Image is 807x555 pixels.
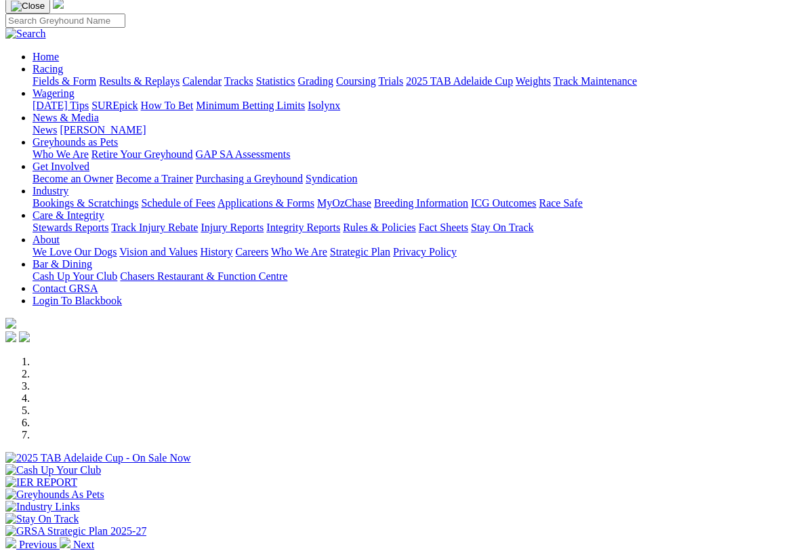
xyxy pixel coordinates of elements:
a: Purchasing a Greyhound [196,173,303,184]
a: Injury Reports [201,222,264,233]
a: Stay On Track [471,222,533,233]
a: Racing [33,63,63,75]
a: History [200,246,232,258]
img: Greyhounds As Pets [5,489,104,501]
img: 2025 TAB Adelaide Cup - On Sale Now [5,452,191,464]
span: Next [73,539,94,550]
img: chevron-right-pager-white.svg [60,537,70,548]
a: MyOzChase [317,197,371,209]
a: Race Safe [539,197,582,209]
a: Track Maintenance [554,75,637,87]
a: Become a Trainer [116,173,193,184]
img: IER REPORT [5,476,77,489]
div: Care & Integrity [33,222,802,234]
a: Syndication [306,173,357,184]
a: Strategic Plan [330,246,390,258]
img: Cash Up Your Club [5,464,101,476]
a: Calendar [182,75,222,87]
a: Schedule of Fees [141,197,215,209]
a: Retire Your Greyhound [91,148,193,160]
a: [DATE] Tips [33,100,89,111]
a: Cash Up Your Club [33,270,117,282]
a: Get Involved [33,161,89,172]
a: Minimum Betting Limits [196,100,305,111]
a: Previous [5,539,60,550]
a: Who We Are [33,148,89,160]
span: Previous [19,539,57,550]
a: Who We Are [271,246,327,258]
a: GAP SA Assessments [196,148,291,160]
a: Tracks [224,75,253,87]
div: Wagering [33,100,802,112]
a: SUREpick [91,100,138,111]
a: Careers [235,246,268,258]
a: News & Media [33,112,99,123]
a: Privacy Policy [393,246,457,258]
a: About [33,234,60,245]
img: logo-grsa-white.png [5,318,16,329]
div: About [33,246,802,258]
div: Industry [33,197,802,209]
a: Rules & Policies [343,222,416,233]
img: Stay On Track [5,513,79,525]
a: Care & Integrity [33,209,104,221]
a: Vision and Values [119,246,197,258]
a: Track Injury Rebate [111,222,198,233]
a: Results & Replays [99,75,180,87]
a: Coursing [336,75,376,87]
a: Industry [33,185,68,197]
div: News & Media [33,124,802,136]
a: Statistics [256,75,295,87]
a: Become an Owner [33,173,113,184]
img: Search [5,28,46,40]
a: Login To Blackbook [33,295,122,306]
input: Search [5,14,125,28]
a: Isolynx [308,100,340,111]
a: We Love Our Dogs [33,246,117,258]
a: Contact GRSA [33,283,98,294]
a: Stewards Reports [33,222,108,233]
a: Next [60,539,94,550]
a: Fields & Form [33,75,96,87]
a: [PERSON_NAME] [60,124,146,136]
a: Weights [516,75,551,87]
a: Integrity Reports [266,222,340,233]
img: facebook.svg [5,331,16,342]
a: Wagering [33,87,75,99]
div: Get Involved [33,173,802,185]
img: twitter.svg [19,331,30,342]
a: Bar & Dining [33,258,92,270]
a: 2025 TAB Adelaide Cup [406,75,513,87]
div: Bar & Dining [33,270,802,283]
a: Grading [298,75,333,87]
img: chevron-left-pager-white.svg [5,537,16,548]
a: Trials [378,75,403,87]
a: News [33,124,57,136]
a: Fact Sheets [419,222,468,233]
div: Racing [33,75,802,87]
img: Industry Links [5,501,80,513]
a: Chasers Restaurant & Function Centre [120,270,287,282]
a: How To Bet [141,100,194,111]
a: Home [33,51,59,62]
a: Bookings & Scratchings [33,197,138,209]
img: GRSA Strategic Plan 2025-27 [5,525,146,537]
a: Breeding Information [374,197,468,209]
a: ICG Outcomes [471,197,536,209]
img: Close [11,1,45,12]
a: Applications & Forms [218,197,314,209]
a: Greyhounds as Pets [33,136,118,148]
div: Greyhounds as Pets [33,148,802,161]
